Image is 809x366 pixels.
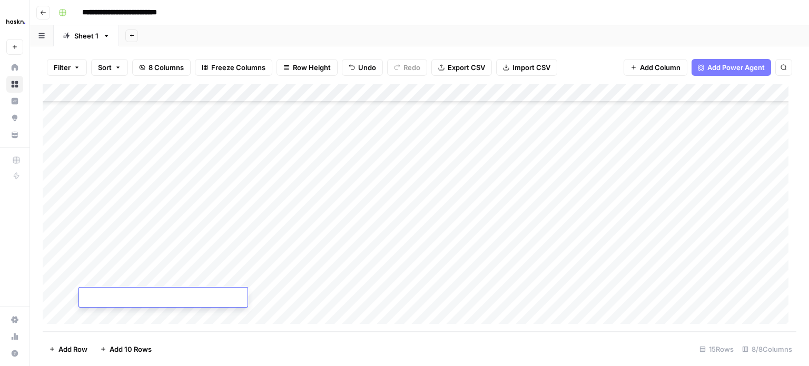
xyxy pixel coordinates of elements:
button: Row Height [277,59,338,76]
span: Undo [358,62,376,73]
a: Your Data [6,126,23,143]
button: Sort [91,59,128,76]
button: Add Row [43,341,94,358]
button: Import CSV [496,59,557,76]
button: Undo [342,59,383,76]
a: Settings [6,311,23,328]
a: Browse [6,76,23,93]
img: Haskn Logo [6,12,25,31]
button: Export CSV [431,59,492,76]
a: Insights [6,93,23,110]
div: 15 Rows [695,341,738,358]
button: Freeze Columns [195,59,272,76]
a: Home [6,59,23,76]
span: Add Column [640,62,680,73]
span: Add Row [58,344,87,354]
span: Redo [403,62,420,73]
span: 8 Columns [149,62,184,73]
span: Import CSV [512,62,550,73]
button: Workspace: Haskn [6,8,23,35]
button: Help + Support [6,345,23,362]
button: Add Power Agent [692,59,771,76]
a: Usage [6,328,23,345]
button: Filter [47,59,87,76]
span: Sort [98,62,112,73]
span: Export CSV [448,62,485,73]
span: Add Power Agent [707,62,765,73]
span: Row Height [293,62,331,73]
div: Sheet 1 [74,31,98,41]
button: Add 10 Rows [94,341,158,358]
a: Sheet 1 [54,25,119,46]
span: Add 10 Rows [110,344,152,354]
button: Add Column [624,59,687,76]
span: Filter [54,62,71,73]
span: Freeze Columns [211,62,265,73]
div: 8/8 Columns [738,341,796,358]
a: Opportunities [6,110,23,126]
button: 8 Columns [132,59,191,76]
button: Redo [387,59,427,76]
